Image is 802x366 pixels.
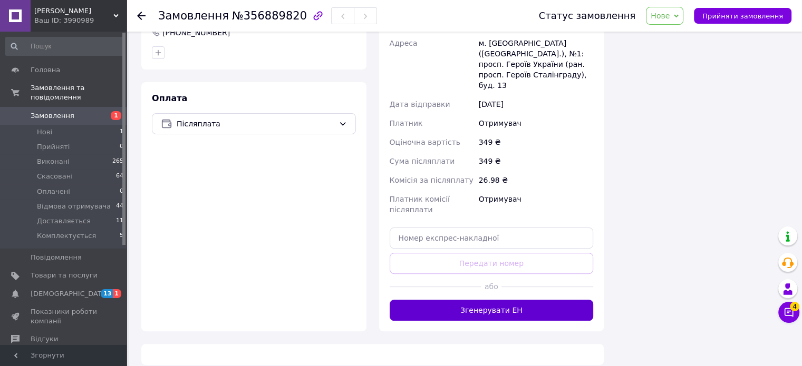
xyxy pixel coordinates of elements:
[232,9,307,22] span: №356889820
[111,111,121,120] span: 1
[651,12,670,20] span: Нове
[390,300,594,321] button: Згенерувати ЕН
[37,231,96,241] span: Комплектується
[37,157,70,166] span: Виконані
[101,289,113,298] span: 13
[113,289,121,298] span: 1
[477,133,595,152] div: 349 ₴
[5,37,124,56] input: Пошук
[31,111,74,121] span: Замовлення
[477,114,595,133] div: Отримувач
[702,12,783,20] span: Прийняти замовлення
[477,34,595,95] div: м. [GEOGRAPHIC_DATA] ([GEOGRAPHIC_DATA].), №1: просп. Героїв України (ран. просп. Героїв Сталінгр...
[31,271,98,280] span: Товари та послуги
[158,9,229,22] span: Замовлення
[34,6,113,16] span: Jinny Diller
[31,253,82,262] span: Повідомлення
[31,307,98,326] span: Показники роботи компанії
[390,176,474,184] span: Комісія за післяплату
[477,152,595,171] div: 349 ₴
[481,281,501,292] span: або
[390,138,460,146] span: Оціночна вартість
[34,16,127,25] div: Ваш ID: 3990989
[31,83,127,102] span: Замовлення та повідомлення
[120,127,123,137] span: 1
[539,11,636,21] div: Статус замовлення
[116,216,123,226] span: 11
[477,190,595,219] div: Отримувач
[390,39,418,47] span: Адреса
[120,187,123,196] span: 0
[477,95,595,114] div: [DATE]
[161,27,231,38] div: [PHONE_NUMBER]
[390,157,455,165] span: Сума післяплати
[120,231,123,241] span: 5
[390,195,450,214] span: Платник комісії післяплати
[120,142,123,152] span: 0
[137,11,146,21] div: Повернутися назад
[152,93,187,103] span: Оплата
[37,172,73,181] span: Скасовані
[37,202,111,211] span: Відмова отримувача
[37,127,52,137] span: Нові
[390,119,423,127] span: Платник
[390,227,594,249] input: Номер експрес-накладної
[37,187,70,196] span: Оплачені
[116,172,123,181] span: 64
[790,302,799,311] span: 4
[177,118,334,130] span: Післяплата
[390,100,450,108] span: Дата відправки
[31,65,60,75] span: Головна
[37,216,91,226] span: Доставляється
[31,289,109,299] span: [DEMOGRAPHIC_DATA]
[778,302,799,323] button: Чат з покупцем4
[477,171,595,190] div: 26.98 ₴
[31,334,58,344] span: Відгуки
[37,142,70,152] span: Прийняті
[112,157,123,166] span: 265
[694,8,791,24] button: Прийняти замовлення
[116,202,123,211] span: 44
